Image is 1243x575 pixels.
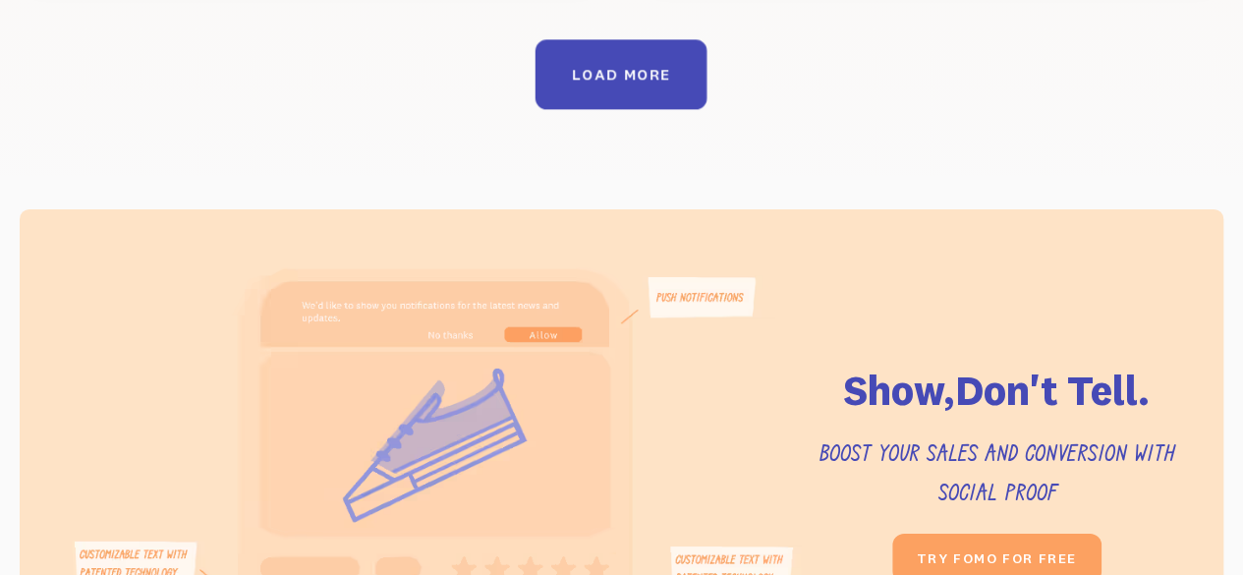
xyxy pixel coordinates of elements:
[20,38,1223,111] div: List
[809,362,1184,420] h2: Show,Don't Tell.
[536,39,707,109] a: Next Page
[809,435,1184,514] p: Boost your sales and conversion with Social Proof
[572,65,670,84] div: LOAD MORE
